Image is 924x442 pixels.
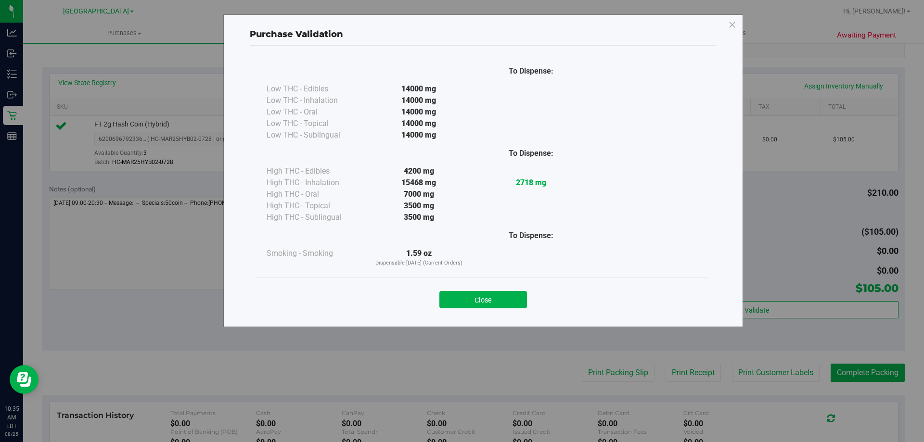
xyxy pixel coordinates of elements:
[267,200,363,212] div: High THC - Topical
[363,118,475,129] div: 14000 mg
[363,129,475,141] div: 14000 mg
[363,165,475,177] div: 4200 mg
[267,189,363,200] div: High THC - Oral
[363,83,475,95] div: 14000 mg
[267,177,363,189] div: High THC - Inhalation
[10,365,38,394] iframe: Resource center
[439,291,527,308] button: Close
[267,106,363,118] div: Low THC - Oral
[267,129,363,141] div: Low THC - Sublingual
[475,230,587,241] div: To Dispense:
[363,177,475,189] div: 15468 mg
[363,95,475,106] div: 14000 mg
[363,106,475,118] div: 14000 mg
[363,189,475,200] div: 7000 mg
[475,148,587,159] div: To Dispense:
[363,212,475,223] div: 3500 mg
[363,248,475,267] div: 1.59 oz
[250,29,343,39] span: Purchase Validation
[267,83,363,95] div: Low THC - Edibles
[267,165,363,177] div: High THC - Edibles
[267,118,363,129] div: Low THC - Topical
[363,200,475,212] div: 3500 mg
[475,65,587,77] div: To Dispense:
[516,178,546,187] strong: 2718 mg
[267,248,363,259] div: Smoking - Smoking
[267,95,363,106] div: Low THC - Inhalation
[267,212,363,223] div: High THC - Sublingual
[363,259,475,267] p: Dispensable [DATE] (Current Orders)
